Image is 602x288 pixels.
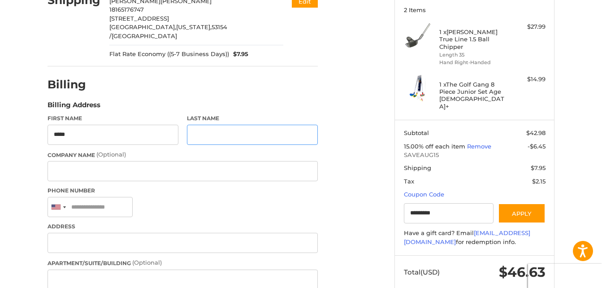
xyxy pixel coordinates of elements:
[229,50,249,59] span: $7.95
[510,22,546,31] div: $27.99
[109,23,176,31] span: [GEOGRAPHIC_DATA],
[510,75,546,84] div: $14.99
[404,143,467,150] span: 15.00% off each item
[48,223,318,231] label: Address
[404,164,431,171] span: Shipping
[498,203,546,223] button: Apply
[96,151,126,158] small: (Optional)
[467,143,491,150] a: Remove
[109,15,169,22] span: [STREET_ADDRESS]
[404,129,429,136] span: Subtotal
[404,6,546,13] h3: 2 Items
[176,23,212,31] span: [US_STATE],
[48,150,318,159] label: Company Name
[439,59,508,66] li: Hand Right-Handed
[528,264,602,288] iframe: Google Customer Reviews
[439,81,508,110] h4: 1 x The Golf Gang 8 Piece Junior Set Age [DEMOGRAPHIC_DATA]+
[439,28,508,50] h4: 1 x [PERSON_NAME] True Line 1.5 Ball Chipper
[531,164,546,171] span: $7.95
[528,143,546,150] span: -$6.45
[48,78,100,92] h2: Billing
[112,32,177,39] span: [GEOGRAPHIC_DATA]
[109,23,227,39] span: 53154 /
[404,229,530,245] a: [EMAIL_ADDRESS][DOMAIN_NAME]
[187,114,318,122] label: Last Name
[526,129,546,136] span: $42.98
[404,229,546,246] div: Have a gift card? Email for redemption info.
[404,203,494,223] input: Gift Certificate or Coupon Code
[404,178,414,185] span: Tax
[499,264,546,280] span: $46.63
[48,187,318,195] label: Phone Number
[48,114,178,122] label: First Name
[404,191,444,198] a: Coupon Code
[404,151,546,160] span: SAVEAUG15
[109,50,229,59] span: Flat Rate Economy ((5-7 Business Days))
[48,258,318,267] label: Apartment/Suite/Building
[439,51,508,59] li: Length 35
[109,6,144,13] span: 18165176747
[48,197,69,217] div: United States: +1
[532,178,546,185] span: $2.15
[132,259,162,266] small: (Optional)
[48,100,100,114] legend: Billing Address
[404,268,440,276] span: Total (USD)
